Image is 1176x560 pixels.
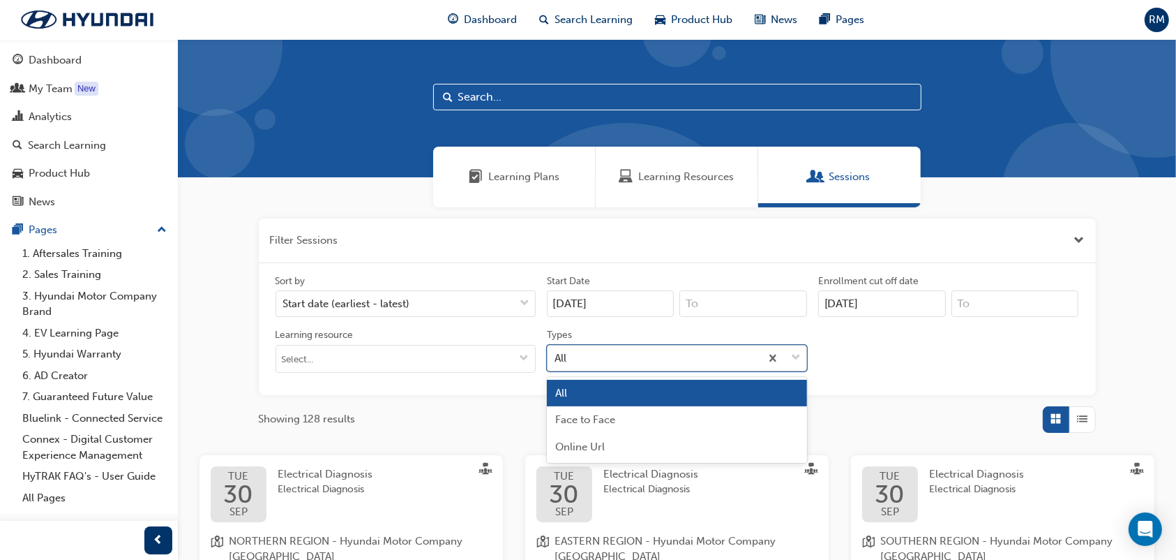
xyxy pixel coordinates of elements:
div: Pages [29,222,57,238]
div: Sort by [276,274,306,288]
input: Enrollment cut off date [818,290,946,317]
span: Sessions [809,169,823,185]
span: down-icon [791,349,801,367]
span: Learning Plans [469,169,483,185]
a: pages-iconPages [808,6,875,34]
span: News [771,12,797,28]
div: Types [547,328,572,342]
a: 2. Sales Training [17,264,172,286]
a: car-iconProduct Hub [644,6,744,34]
input: Start Date [547,290,674,317]
span: prev-icon [153,532,164,550]
a: Learning ResourcesLearning Resources [596,147,758,207]
a: Learning PlansLearning Plans [433,147,596,207]
a: SessionsSessions [758,147,921,207]
span: 30 [224,482,254,507]
a: Product Hub [6,161,172,186]
span: news-icon [755,11,765,29]
input: To [951,290,1079,317]
span: up-icon [157,221,167,240]
div: Start Date [547,274,590,288]
div: All [555,350,566,366]
input: Learning resourcetoggle menu [276,346,535,372]
span: pages-icon [820,11,830,29]
span: search-icon [539,11,549,29]
a: My Team [6,76,172,102]
span: down-icon [520,295,529,313]
a: Analytics [6,104,172,130]
div: My Team [29,81,73,97]
span: SEP [875,507,905,517]
span: Learning Plans [488,169,559,185]
span: guage-icon [13,54,23,67]
div: Search Learning [28,138,106,154]
span: Pages [836,12,864,28]
a: guage-iconDashboard [437,6,528,34]
button: Pages [6,217,172,243]
div: Tooltip anchor [75,82,98,96]
div: News [29,194,55,210]
img: Trak [7,5,167,34]
div: Dashboard [29,52,82,68]
span: people-icon [13,83,23,96]
a: All Pages [17,487,172,509]
span: news-icon [13,196,23,209]
button: RM [1145,8,1169,32]
a: TUE30SEPElectrical DiagnosisElectrical Diagnosis [862,466,1143,522]
span: Online Url [555,441,605,453]
a: Bluelink - Connected Service [17,408,172,429]
a: HyTRAK FAQ's - User Guide [17,466,172,487]
span: Search Learning [555,12,633,28]
span: 30 [550,482,580,507]
a: search-iconSearch Learning [528,6,644,34]
a: 4. EV Learning Page [17,323,172,344]
a: 3. Hyundai Motor Company Brand [17,286,172,323]
span: SEP [550,507,580,517]
div: Open Intercom Messenger [1129,513,1162,546]
a: TUE30SEPElectrical DiagnosisElectrical Diagnosis [536,466,817,522]
span: SEP [224,507,254,517]
span: TUE [550,471,580,482]
span: sessionType_FACE_TO_FACE-icon [479,463,492,478]
button: toggle menu [513,346,535,372]
span: Sessions [829,169,870,185]
a: 5. Hyundai Warranty [17,344,172,365]
span: search-icon [13,140,22,152]
span: Dashboard [464,12,517,28]
span: sessionType_FACE_TO_FACE-icon [1131,463,1143,478]
span: Product Hub [671,12,732,28]
span: Search [444,89,453,105]
span: TUE [224,471,254,482]
div: Enrollment cut off date [818,274,919,288]
span: Learning Resources [639,169,734,185]
button: Close the filter [1074,233,1085,249]
a: 1. Aftersales Training [17,243,172,265]
span: Electrical Diagnosis [929,468,1024,480]
a: TUE30SEPElectrical DiagnosisElectrical Diagnosis [211,466,492,522]
span: RM [1149,12,1165,28]
a: News [6,189,172,215]
span: Electrical Diagnosis [929,482,1024,498]
span: car-icon [655,11,665,29]
input: To [679,290,807,317]
span: Electrical Diagnosis [603,468,698,480]
span: Learning Resources [619,169,633,185]
a: Dashboard [6,47,172,73]
div: Product Hub [29,165,90,182]
span: List [1077,411,1087,427]
a: 6. AD Creator [17,365,172,387]
div: Analytics [29,109,72,125]
span: Showing 128 results [259,411,356,427]
a: Connex - Digital Customer Experience Management [17,429,172,466]
button: DashboardMy TeamAnalyticsSearch LearningProduct HubNews [6,45,172,217]
span: guage-icon [448,11,458,29]
div: Start date (earliest - latest) [283,296,410,312]
span: down-icon [519,353,529,365]
span: chart-icon [13,111,23,124]
span: Face to Face [555,413,615,426]
div: Learning resource [276,328,354,342]
span: car-icon [13,168,23,180]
